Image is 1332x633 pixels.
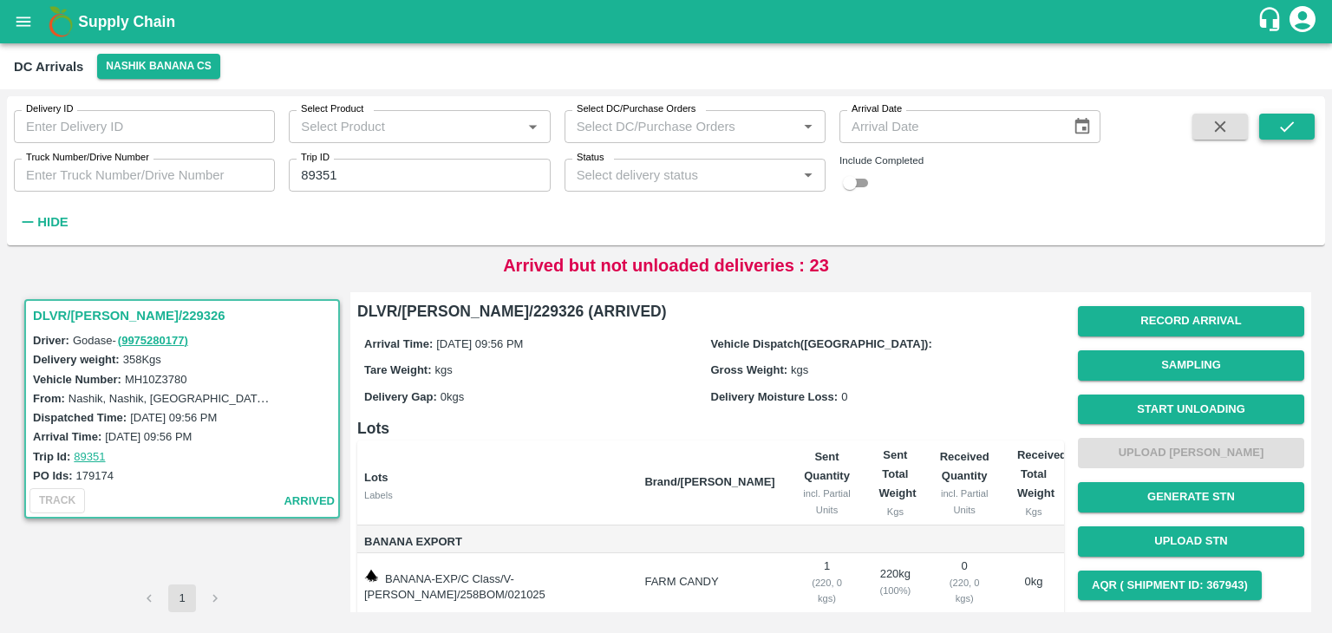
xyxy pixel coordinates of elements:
[711,363,788,376] label: Gross Weight:
[711,390,839,403] label: Delivery Moisture Loss:
[503,252,829,278] p: Arrived but not unloaded deliveries : 23
[123,353,161,366] label: 358 Kgs
[14,55,83,78] div: DC Arrivals
[33,469,73,482] label: PO Ids:
[33,334,69,347] label: Driver:
[797,164,819,186] button: Open
[878,448,916,500] b: Sent Total Weight
[294,115,516,138] input: Select Product
[1003,553,1064,613] td: 0 kg
[804,450,850,482] b: Sent Quantity
[43,4,78,39] img: logo
[852,102,902,116] label: Arrival Date
[364,532,630,552] span: Banana Export
[301,151,330,165] label: Trip ID
[78,13,175,30] b: Supply Chain
[76,469,114,482] label: 179174
[118,334,188,347] a: (9975280177)
[1078,306,1304,336] button: Record Arrival
[33,373,121,386] label: Vehicle Number:
[878,583,911,598] div: ( 100 %)
[865,553,925,613] td: 220 kg
[570,115,769,138] input: Select DC/Purchase Orders
[577,102,695,116] label: Select DC/Purchase Orders
[644,475,774,488] b: Brand/[PERSON_NAME]
[803,575,852,607] div: ( 220, 0 kgs)
[436,337,523,350] span: [DATE] 09:56 PM
[939,575,989,607] div: ( 220, 0 kgs)
[521,115,544,138] button: Open
[577,151,604,165] label: Status
[630,553,788,613] td: FARM CANDY
[441,390,464,403] span: 0 kgs
[1078,350,1304,381] button: Sampling
[435,363,453,376] span: kgs
[125,373,187,386] label: MH10Z3780
[284,492,335,512] span: arrived
[1078,526,1304,557] button: Upload STN
[791,363,808,376] span: kgs
[878,504,911,519] div: Kgs
[357,553,630,613] td: BANANA-EXP/C Class/V-[PERSON_NAME]/258BOM/021025
[33,450,70,463] label: Trip Id:
[1017,448,1067,500] b: Received Total Weight
[940,450,989,482] b: Received Quantity
[364,337,433,350] label: Arrival Time:
[364,363,432,376] label: Tare Weight:
[803,486,852,518] div: incl. Partial Units
[289,159,550,192] input: Enter Trip ID
[711,337,932,350] label: Vehicle Dispatch([GEOGRAPHIC_DATA]):
[33,353,120,366] label: Delivery weight:
[357,299,1064,323] h6: DLVR/[PERSON_NAME]/229326 (ARRIVED)
[26,102,73,116] label: Delivery ID
[797,115,819,138] button: Open
[14,207,73,237] button: Hide
[97,54,220,79] button: Select DC
[1078,395,1304,425] button: Start Unloading
[33,430,101,443] label: Arrival Time:
[133,584,232,612] nav: pagination navigation
[841,390,847,403] span: 0
[3,2,43,42] button: open drawer
[78,10,1257,34] a: Supply Chain
[364,471,388,484] b: Lots
[33,392,65,405] label: From:
[1017,504,1050,519] div: Kgs
[14,159,275,192] input: Enter Truck Number/Drive Number
[364,487,630,503] div: Labels
[1078,571,1262,601] button: AQR ( Shipment Id: 367943)
[301,102,363,116] label: Select Product
[1287,3,1318,40] div: account of current user
[73,334,190,347] span: Godase -
[26,151,149,165] label: Truck Number/Drive Number
[939,486,989,518] div: incl. Partial Units
[1066,110,1099,143] button: Choose date
[37,215,68,229] strong: Hide
[168,584,196,612] button: page 1
[69,391,514,405] label: Nashik, Nashik, [GEOGRAPHIC_DATA], [GEOGRAPHIC_DATA], [GEOGRAPHIC_DATA]
[839,110,1059,143] input: Arrival Date
[789,553,865,613] td: 1
[357,416,1064,440] h6: Lots
[570,164,792,186] input: Select delivery status
[1078,482,1304,512] button: Generate STN
[14,110,275,143] input: Enter Delivery ID
[925,553,1003,613] td: 0
[74,450,105,463] a: 89351
[105,430,192,443] label: [DATE] 09:56 PM
[33,411,127,424] label: Dispatched Time:
[364,569,378,583] img: weight
[130,411,217,424] label: [DATE] 09:56 PM
[33,304,336,327] h3: DLVR/[PERSON_NAME]/229326
[839,153,1100,168] div: Include Completed
[1257,6,1287,37] div: customer-support
[364,390,437,403] label: Delivery Gap:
